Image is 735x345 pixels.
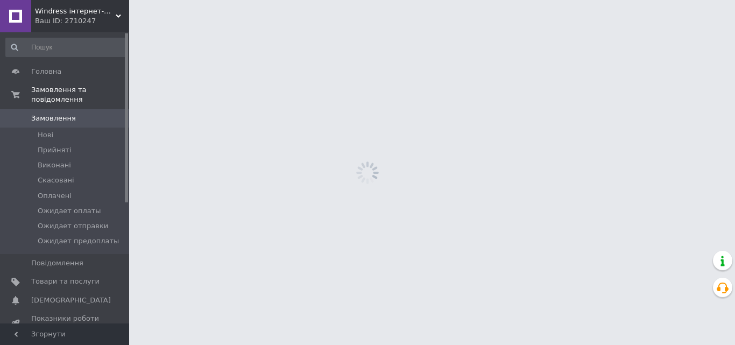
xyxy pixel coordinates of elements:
[5,38,127,57] input: Пошук
[38,191,72,201] span: Оплачені
[38,130,53,140] span: Нові
[31,258,83,268] span: Повідомлення
[38,221,108,231] span: Ожидает отправки
[38,206,101,216] span: Ожидает оплаты
[38,175,74,185] span: Скасовані
[38,236,119,246] span: Ожидает предоплаты
[31,314,100,333] span: Показники роботи компанії
[31,277,100,286] span: Товари та послуги
[35,16,129,26] div: Ваш ID: 2710247
[38,145,71,155] span: Прийняті
[31,67,61,76] span: Головна
[38,160,71,170] span: Виконані
[31,114,76,123] span: Замовлення
[31,85,129,104] span: Замовлення та повідомлення
[31,295,111,305] span: [DEMOGRAPHIC_DATA]
[35,6,116,16] span: Windress інтернет-магазин тюля, штор та аксесуарів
